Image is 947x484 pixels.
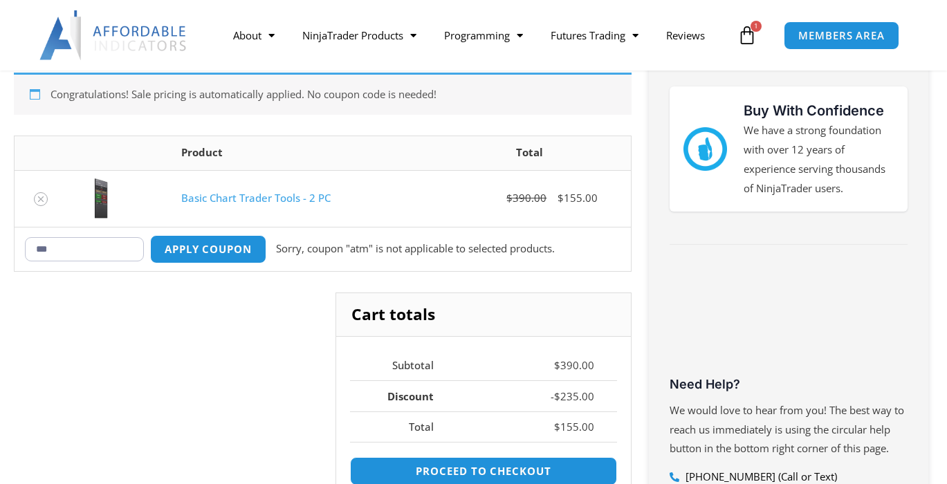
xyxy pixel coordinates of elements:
img: mark thumbs good 43913 | Affordable Indicators – NinjaTrader [683,127,727,171]
span: $ [554,389,560,403]
span: $ [506,191,513,205]
span: - [551,389,554,403]
iframe: Customer reviews powered by Trustpilot [670,269,908,373]
a: Reviews [652,19,719,51]
h2: Cart totals [336,293,632,336]
th: Total [350,411,457,443]
nav: Menu [219,19,735,51]
span: MEMBERS AREA [798,30,885,41]
a: MEMBERS AREA [784,21,899,50]
a: Futures Trading [537,19,652,51]
span: $ [554,358,560,372]
p: We have a strong foundation with over 12 years of experience serving thousands of NinjaTrader users. [744,121,894,198]
bdi: 390.00 [506,191,546,205]
span: We would love to hear from you! The best way to reach us immediately is using the circular help b... [670,403,904,456]
bdi: 235.00 [554,389,594,403]
th: Total [427,136,631,170]
span: 1 [751,21,762,32]
h3: Need Help? [670,376,908,392]
a: Remove Basic Chart Trader Tools - 2 PC from cart [34,192,48,206]
p: Sorry, coupon "atm" is not applicable to selected products. [276,239,555,259]
th: Product [171,136,427,170]
span: $ [558,191,564,205]
img: LogoAI | Affordable Indicators – NinjaTrader [39,10,188,60]
a: About [219,19,288,51]
button: Apply coupon [150,235,266,263]
a: Programming [430,19,537,51]
a: Basic Chart Trader Tools - 2 PC [181,191,331,205]
th: Discount [350,380,457,411]
a: NinjaTrader Products [288,19,430,51]
a: 1 [717,15,778,55]
span: $ [554,420,560,434]
img: BasicTools | Affordable Indicators – NinjaTrader [77,178,125,219]
div: Congratulations! Sale pricing is automatically applied. No coupon code is needed! [14,73,632,115]
bdi: 390.00 [554,358,594,372]
bdi: 155.00 [554,420,594,434]
h3: Buy With Confidence [744,100,894,121]
bdi: 155.00 [558,191,598,205]
th: Subtotal [350,351,457,381]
